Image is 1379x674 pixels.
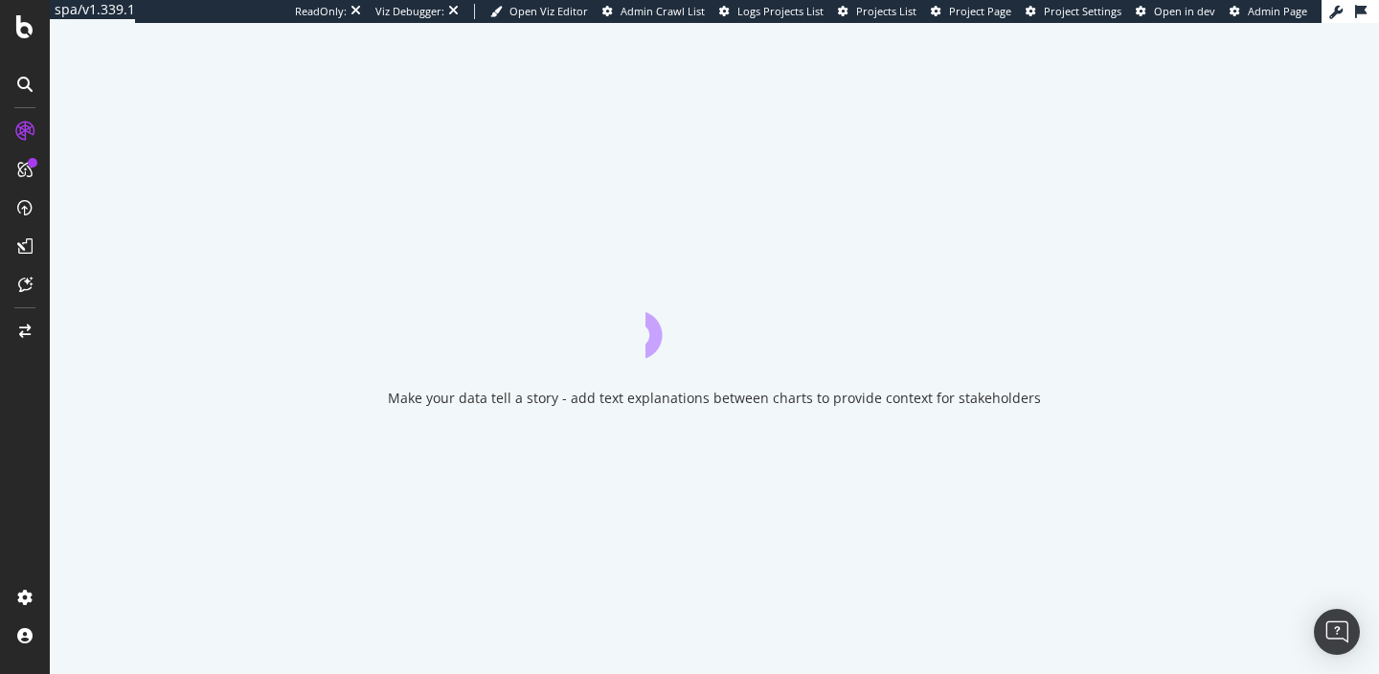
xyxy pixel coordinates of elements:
a: Project Settings [1026,4,1121,19]
a: Open Viz Editor [490,4,588,19]
span: Admin Page [1248,4,1307,18]
a: Projects List [838,4,916,19]
span: Admin Crawl List [621,4,705,18]
span: Projects List [856,4,916,18]
div: ReadOnly: [295,4,347,19]
span: Project Page [949,4,1011,18]
div: Viz Debugger: [375,4,444,19]
span: Open in dev [1154,4,1215,18]
a: Project Page [931,4,1011,19]
a: Logs Projects List [719,4,824,19]
a: Open in dev [1136,4,1215,19]
span: Project Settings [1044,4,1121,18]
span: Logs Projects List [737,4,824,18]
a: Admin Crawl List [602,4,705,19]
div: animation [645,289,783,358]
div: Make your data tell a story - add text explanations between charts to provide context for stakeho... [388,389,1041,408]
a: Admin Page [1230,4,1307,19]
div: Open Intercom Messenger [1314,609,1360,655]
span: Open Viz Editor [509,4,588,18]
